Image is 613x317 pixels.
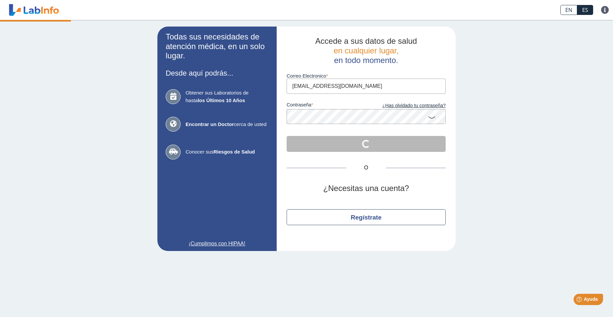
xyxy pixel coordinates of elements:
b: Riesgos de Salud [213,149,255,155]
b: Encontrar un Doctor [186,121,234,127]
a: EN [560,5,577,15]
span: O [346,164,386,172]
a: ¿Has olvidado tu contraseña? [366,102,446,109]
span: Conocer sus [186,148,268,156]
h2: Todas sus necesidades de atención médica, en un solo lugar. [166,32,268,61]
h3: Desde aquí podrás... [166,69,268,77]
a: ES [577,5,593,15]
span: en cualquier lugar, [334,46,399,55]
h2: ¿Necesitas una cuenta? [287,184,446,193]
span: Accede a sus datos de salud [315,36,417,45]
label: Correo Electronico [287,73,446,79]
span: Obtener sus Laboratorios de hasta [186,89,268,104]
button: Regístrate [287,209,446,225]
span: cerca de usted [186,121,268,128]
b: los Últimos 10 Años [198,97,245,103]
label: contraseña [287,102,366,109]
iframe: Help widget launcher [554,291,606,310]
span: en todo momento. [334,56,398,65]
a: ¡Cumplimos con HIPAA! [166,240,268,248]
